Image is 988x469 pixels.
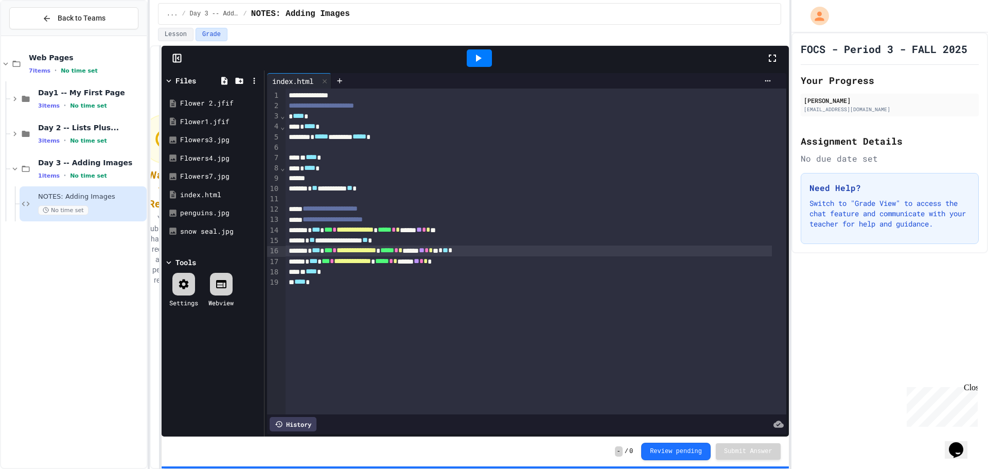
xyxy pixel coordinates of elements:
div: Flower 2.jfif [180,98,260,109]
div: 12 [267,204,280,215]
h3: Need Help? [809,182,970,194]
span: Day 3 -- Adding Images [38,158,145,167]
button: Grade [196,28,227,41]
button: Back to Teams [9,7,138,29]
div: Settings [169,298,198,307]
span: No time set [38,205,89,215]
span: Day 2 -- Lists Plus... [38,123,145,132]
span: 1 items [38,172,60,179]
span: 3 items [38,102,60,109]
div: 7 [267,153,280,163]
span: Day1 -- My First Page [38,88,145,97]
div: 15 [267,236,280,246]
span: Fold line [280,123,285,131]
span: No time set [61,67,98,74]
div: 1 [267,91,280,101]
div: Tools [175,257,196,268]
span: Day 3 -- Adding Images [190,10,239,18]
div: History [270,417,316,431]
div: 9 [267,173,280,184]
span: Web Pages [29,53,145,62]
span: 0 [629,447,633,456]
h2: Your Progress [801,73,979,88]
div: No due date set [801,152,979,165]
div: 4 [267,121,280,132]
div: 8 [267,163,280,173]
span: Back to Teams [58,13,105,24]
div: 13 [267,215,280,225]
div: Flower1.jfif [180,117,260,127]
div: 3 [267,111,280,121]
span: / [182,10,185,18]
span: • [64,136,66,145]
span: No time set [70,102,107,109]
div: index.html [267,76,319,86]
div: index.html [180,190,260,200]
div: Flowers4.jpg [180,153,260,164]
span: 7 items [29,67,50,74]
div: 18 [267,267,280,277]
button: Lesson [158,28,193,41]
div: 10 [267,184,280,194]
span: / [625,447,628,456]
span: - [615,446,623,457]
h2: Assignment Details [801,134,979,148]
span: / [243,10,247,18]
div: 6 [267,143,280,153]
div: 17 [267,257,280,267]
iframe: chat widget [903,383,978,427]
h1: FOCS - Period 3 - FALL 2025 [801,42,967,56]
span: 3 items [38,137,60,144]
div: Flowers3.jpg [180,135,260,145]
span: • [64,101,66,110]
button: Review pending [641,443,711,460]
div: Files [175,75,196,86]
div: 11 [267,194,280,204]
span: NOTES: Adding Images [251,8,350,20]
span: No time set [70,172,107,179]
div: penguins.jpg [180,208,260,218]
div: 5 [267,132,280,143]
span: Fold line [280,164,285,172]
div: [PERSON_NAME] [804,96,976,105]
div: 19 [267,277,280,288]
div: Webview [208,298,234,307]
div: Flowers7.jpg [180,171,260,182]
span: NOTES: Adding Images [38,193,145,201]
div: 16 [267,246,280,256]
span: Fold line [280,112,285,120]
div: 14 [267,225,280,236]
span: ... [167,10,178,18]
div: index.html [267,73,331,89]
p: Switch to "Grade View" to access the chat feature and communicate with your teacher for help and ... [809,198,970,229]
div: snow seal.jpg [180,227,260,237]
span: • [55,66,57,75]
button: Submit Answer [716,443,781,460]
div: 2 [267,101,280,111]
div: My Account [800,4,832,28]
span: Submit Answer [724,447,772,456]
div: [EMAIL_ADDRESS][DOMAIN_NAME] [804,106,976,113]
iframe: chat widget [945,428,978,459]
span: • [64,171,66,180]
div: Chat with us now!Close [4,4,71,65]
span: No time set [70,137,107,144]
